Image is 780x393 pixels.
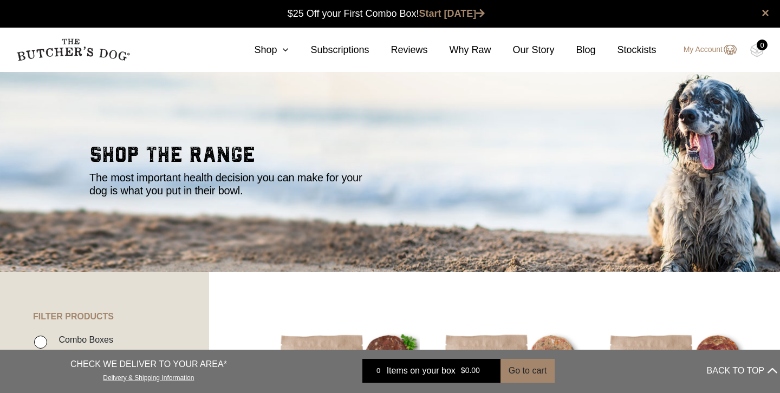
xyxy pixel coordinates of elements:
img: TBD_Cart-Empty.png [750,43,764,57]
a: Stockists [596,43,656,57]
a: Reviews [369,43,427,57]
div: 0 [370,365,387,376]
button: Go to cart [500,359,555,383]
a: My Account [673,43,737,56]
p: CHECK WE DELIVER TO YOUR AREA* [70,358,227,371]
a: Why Raw [428,43,491,57]
a: 0 Items on your box $0.00 [362,359,500,383]
a: Start [DATE] [419,8,485,19]
p: The most important health decision you can make for your dog is what you put in their bowl. [89,171,376,197]
a: Blog [555,43,596,57]
label: Combo Boxes [53,332,113,347]
a: close [762,6,769,19]
a: Subscriptions [289,43,369,57]
span: $ [461,366,465,375]
a: Delivery & Shipping Information [103,371,194,382]
a: Our Story [491,43,555,57]
span: Items on your box [387,364,456,377]
button: BACK TO TOP [707,358,777,384]
a: Shop [232,43,289,57]
div: 0 [757,40,768,50]
h2: shop the range [89,144,691,171]
bdi: 0.00 [461,366,480,375]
